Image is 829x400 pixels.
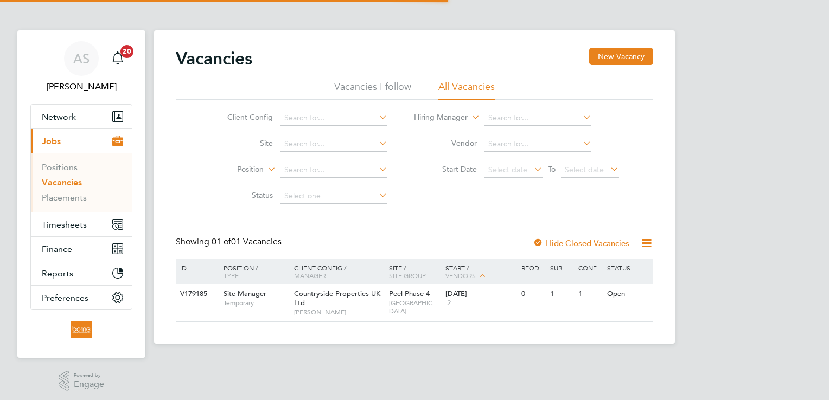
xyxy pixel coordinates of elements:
[443,259,519,286] div: Start /
[565,165,604,175] span: Select date
[74,380,104,389] span: Engage
[120,45,133,58] span: 20
[547,259,576,277] div: Sub
[291,259,386,285] div: Client Config /
[576,284,604,304] div: 1
[42,220,87,230] span: Timesheets
[176,236,284,248] div: Showing
[42,244,72,254] span: Finance
[224,299,289,307] span: Temporary
[31,212,132,236] button: Timesheets
[519,284,547,304] div: 0
[488,165,527,175] span: Select date
[280,163,387,178] input: Search for...
[414,164,477,174] label: Start Date
[280,189,387,204] input: Select one
[201,164,264,175] label: Position
[212,236,231,247] span: 01 of
[294,271,326,280] span: Manager
[30,80,132,93] span: Andrew Stevensen
[42,293,88,303] span: Preferences
[280,137,387,152] input: Search for...
[484,111,591,126] input: Search for...
[73,51,90,66] span: AS
[30,41,132,93] a: AS[PERSON_NAME]
[42,177,82,188] a: Vacancies
[389,299,441,315] span: [GEOGRAPHIC_DATA]
[42,268,73,279] span: Reports
[31,153,132,212] div: Jobs
[211,138,273,148] label: Site
[31,129,132,153] button: Jobs
[445,289,516,299] div: [DATE]
[484,137,591,152] input: Search for...
[445,271,476,280] span: Vendors
[334,80,411,100] li: Vacancies I follow
[294,308,384,317] span: [PERSON_NAME]
[280,111,387,126] input: Search for...
[224,271,239,280] span: Type
[42,136,61,146] span: Jobs
[519,259,547,277] div: Reqd
[533,238,629,248] label: Hide Closed Vacancies
[176,48,252,69] h2: Vacancies
[215,259,291,285] div: Position /
[74,371,104,380] span: Powered by
[31,286,132,309] button: Preferences
[107,41,129,76] a: 20
[31,261,132,285] button: Reports
[224,289,266,298] span: Site Manager
[31,237,132,261] button: Finance
[59,371,105,391] a: Powered byEngage
[389,271,426,280] span: Site Group
[604,259,652,277] div: Status
[294,289,380,307] span: Countryside Properties UK Ltd
[547,284,576,304] div: 1
[389,289,430,298] span: Peel Phase 4
[589,48,653,65] button: New Vacancy
[71,321,92,338] img: borneltd-logo-retina.png
[177,259,215,277] div: ID
[604,284,652,304] div: Open
[17,30,145,358] nav: Main navigation
[42,112,76,122] span: Network
[386,259,443,285] div: Site /
[438,80,495,100] li: All Vacancies
[576,259,604,277] div: Conf
[211,190,273,200] label: Status
[212,236,282,247] span: 01 Vacancies
[42,192,87,203] a: Placements
[42,162,78,172] a: Positions
[211,112,273,122] label: Client Config
[414,138,477,148] label: Vendor
[30,321,132,338] a: Go to home page
[405,112,468,123] label: Hiring Manager
[445,299,452,308] span: 2
[545,162,559,176] span: To
[31,105,132,128] button: Network
[177,284,215,304] div: V179185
